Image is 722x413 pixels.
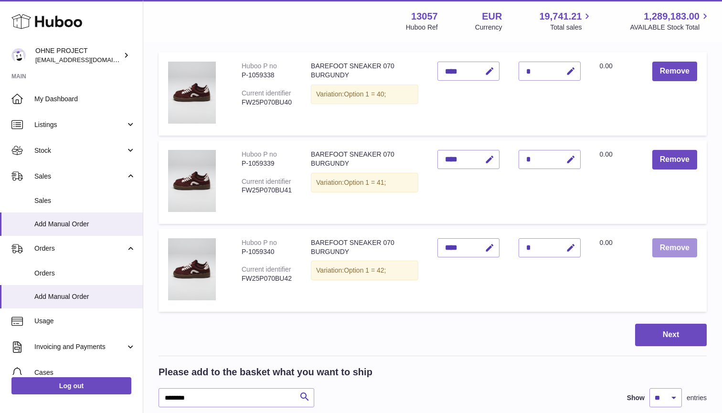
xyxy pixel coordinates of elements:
button: Next [635,324,707,346]
td: BAREFOOT SNEAKER 070 BURGUNDY [301,229,427,312]
a: 19,741.21 Total sales [539,10,593,32]
span: Option 1 = 42; [344,266,386,274]
span: 0.00 [600,239,613,246]
div: Current identifier [242,265,291,273]
strong: EUR [482,10,502,23]
span: 19,741.21 [539,10,582,23]
span: [EMAIL_ADDRESS][DOMAIN_NAME] [35,56,140,64]
span: Listings [34,120,126,129]
span: Stock [34,146,126,155]
span: AVAILABLE Stock Total [630,23,711,32]
div: FW25P070BU40 [242,98,292,107]
div: Huboo P no [242,62,277,70]
a: Log out [11,377,131,394]
span: Option 1 = 40; [344,90,386,98]
span: Option 1 = 41; [344,179,386,186]
div: Currency [475,23,502,32]
a: 1,289,183.00 AVAILABLE Stock Total [630,10,711,32]
img: support@ohneproject.com [11,48,26,63]
div: Huboo P no [242,239,277,246]
div: Huboo P no [242,150,277,158]
span: Cases [34,368,136,377]
div: P-1059338 [242,71,292,80]
span: Sales [34,172,126,181]
div: FW25P070BU41 [242,186,292,195]
strong: 13057 [411,10,438,23]
button: Remove [652,62,697,81]
span: Add Manual Order [34,292,136,301]
div: P-1059340 [242,247,292,256]
div: Current identifier [242,89,291,97]
span: 1,289,183.00 [644,10,700,23]
span: entries [687,393,707,402]
img: BAREFOOT SNEAKER 070 BURGUNDY [168,238,216,300]
span: Invoicing and Payments [34,342,126,351]
div: Variation: [311,261,418,280]
div: Huboo Ref [406,23,438,32]
img: BAREFOOT SNEAKER 070 BURGUNDY [168,62,216,124]
button: Remove [652,150,697,169]
button: Remove [652,238,697,258]
img: BAREFOOT SNEAKER 070 BURGUNDY [168,150,216,212]
span: My Dashboard [34,95,136,104]
div: FW25P070BU42 [242,274,292,283]
td: BAREFOOT SNEAKER 070 BURGUNDY [301,52,427,136]
span: 0.00 [600,150,613,158]
span: Sales [34,196,136,205]
div: OHNE PROJECT [35,46,121,64]
td: BAREFOOT SNEAKER 070 BURGUNDY [301,140,427,224]
span: Orders [34,244,126,253]
div: Current identifier [242,178,291,185]
label: Show [627,393,645,402]
span: Usage [34,317,136,326]
span: Add Manual Order [34,220,136,229]
span: 0.00 [600,62,613,70]
span: Total sales [550,23,593,32]
span: Orders [34,269,136,278]
div: P-1059339 [242,159,292,168]
div: Variation: [311,173,418,192]
div: Variation: [311,85,418,104]
h2: Please add to the basket what you want to ship [159,366,372,379]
